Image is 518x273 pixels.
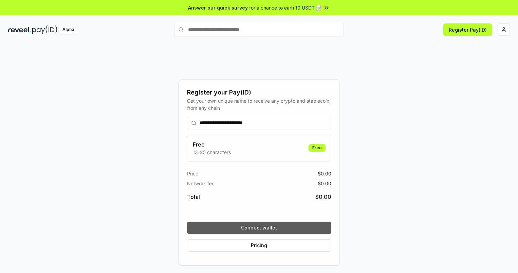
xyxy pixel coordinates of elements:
[188,4,248,11] span: Answer our quick survey
[8,25,31,34] img: reveel_dark
[187,222,331,234] button: Connect wallet
[32,25,57,34] img: pay_id
[318,170,331,177] span: $ 0.00
[187,239,331,252] button: Pricing
[309,144,326,152] div: Free
[187,88,331,97] div: Register your Pay(ID)
[187,97,331,112] div: Get your own unique name to receive any crypto and stablecoin, from any chain
[187,193,200,201] span: Total
[318,180,331,187] span: $ 0.00
[193,149,231,156] p: 13-25 characters
[443,23,492,36] button: Register Pay(ID)
[193,140,231,149] h3: Free
[187,180,215,187] span: Network fee
[187,170,198,177] span: Price
[249,4,322,11] span: for a chance to earn 10 USDT 📝
[315,193,331,201] span: $ 0.00
[59,25,78,34] div: Alpha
